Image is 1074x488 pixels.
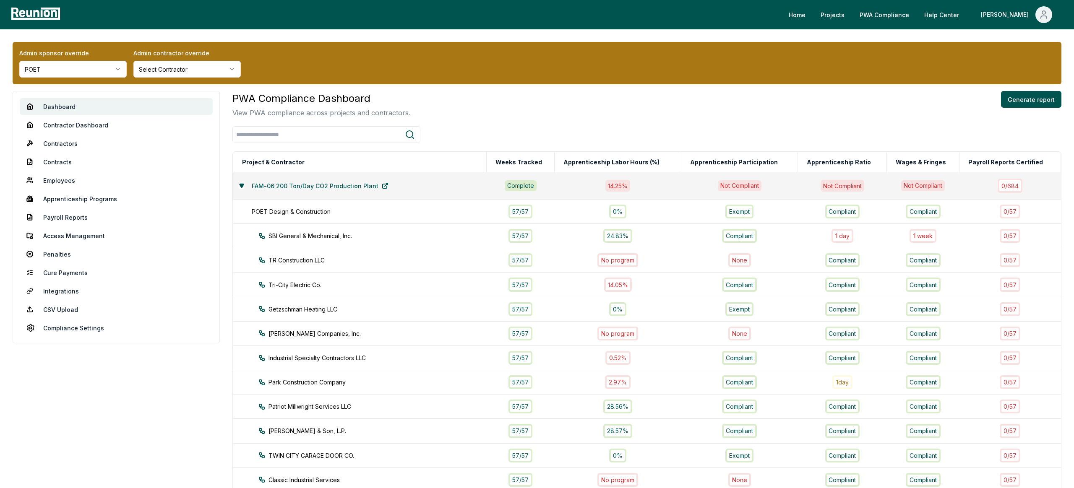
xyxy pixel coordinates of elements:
div: 24.83% [603,229,632,243]
button: Wages & Fringes [894,154,948,171]
div: Compliant [825,253,860,267]
div: 0 / 57 [1000,351,1020,365]
div: POET Design & Construction [252,207,495,216]
a: Contractors [20,135,213,152]
div: 2.97% [605,375,631,389]
div: Compliant [825,400,860,413]
div: 1 week [910,229,936,243]
button: [PERSON_NAME] [974,6,1059,23]
a: Home [782,6,812,23]
button: Apprenticeship Participation [688,154,779,171]
div: Compliant [825,278,860,291]
a: Contractor Dashboard [20,117,213,133]
div: None [728,327,751,340]
a: Help Center [918,6,966,23]
div: TR Construction LLC [258,256,502,265]
div: No program [597,327,638,340]
div: Compliant [906,278,941,291]
button: Apprenticeship Labor Hours (%) [562,154,661,171]
div: 57 / 57 [508,351,532,365]
div: Compliant [906,351,941,365]
div: Exempt [725,205,753,218]
div: 28.56% [603,400,632,413]
nav: Main [782,6,1066,23]
div: 1 day [832,229,853,243]
div: [PERSON_NAME] Companies, Inc. [258,329,502,338]
div: 0 / 57 [1000,375,1020,389]
div: Not Compliant [718,180,761,191]
div: 0 / 57 [1000,327,1020,340]
a: Dashboard [20,98,213,115]
div: 0 / 57 [1000,302,1020,316]
div: Not Compliant [901,180,945,191]
button: Payroll Reports Certified [967,154,1045,171]
div: Compliant [722,278,757,291]
div: Compliant [906,400,941,413]
a: Cure Payments [20,264,213,281]
div: 57 / 57 [508,400,532,413]
div: Patriot Millwright Services LLC [258,402,502,411]
button: Apprenticeship Ratio [805,154,873,171]
p: View PWA compliance across projects and contractors. [232,108,410,118]
div: Compliant [722,375,757,389]
a: FAM-06 200 Ton/Day CO2 Production Plant [245,177,395,194]
div: Compliant [722,400,757,413]
div: 1 day [832,375,852,389]
div: 0 / 57 [1000,424,1020,438]
div: 57 / 57 [508,278,532,291]
div: 57 / 57 [508,327,532,340]
div: Not Compliant [821,180,864,191]
div: Getzschman Heating LLC [258,305,502,314]
a: Penalties [20,246,213,262]
a: Apprenticeship Programs [20,190,213,207]
div: Compliant [722,424,757,438]
div: None [728,473,751,487]
a: Employees [20,172,213,189]
div: TWIN CITY GARAGE DOOR CO. [258,451,502,460]
div: Classic Industrial Services [258,475,502,484]
div: Compliant [906,375,941,389]
div: 57 / 57 [508,253,532,267]
div: 57 / 57 [508,302,532,316]
div: Compliant [906,302,941,316]
div: 14.05% [604,278,632,291]
button: Project & Contractor [240,154,306,171]
a: Compliance Settings [20,319,213,336]
div: Compliant [722,229,757,243]
div: Compliant [825,302,860,316]
div: No program [597,253,638,267]
div: Compliant [825,351,860,365]
div: 57 / 57 [508,449,532,462]
div: 14.25 % [605,180,630,191]
a: Contracts [20,153,213,170]
div: Compliant [825,473,860,487]
div: Compliant [825,205,860,218]
div: Industrial Specialty Contractors LLC [258,353,502,362]
a: Integrations [20,283,213,299]
div: 57 / 57 [508,473,532,487]
div: Complete [505,180,537,191]
div: 0 / 57 [1000,253,1020,267]
div: 0 / 57 [1000,229,1020,243]
div: None [728,253,751,267]
div: 0 / 684 [998,179,1022,192]
button: Weeks Tracked [494,154,544,171]
div: SBI General & Mechanical, Inc. [258,231,502,240]
a: PWA Compliance [853,6,916,23]
a: Access Management [20,227,213,244]
div: 57 / 57 [508,229,532,243]
div: Compliant [906,205,941,218]
div: Compliant [906,473,941,487]
div: Exempt [725,302,753,316]
div: Compliant [906,424,941,438]
div: 57 / 57 [508,375,532,389]
a: CSV Upload [20,301,213,318]
div: 0 / 57 [1000,473,1020,487]
div: 0 / 57 [1000,400,1020,413]
div: 0% [609,302,626,316]
div: 0% [609,449,626,462]
a: Projects [814,6,851,23]
div: [PERSON_NAME] [981,6,1032,23]
div: Compliant [825,424,860,438]
div: Tri-City Electric Co. [258,280,502,289]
